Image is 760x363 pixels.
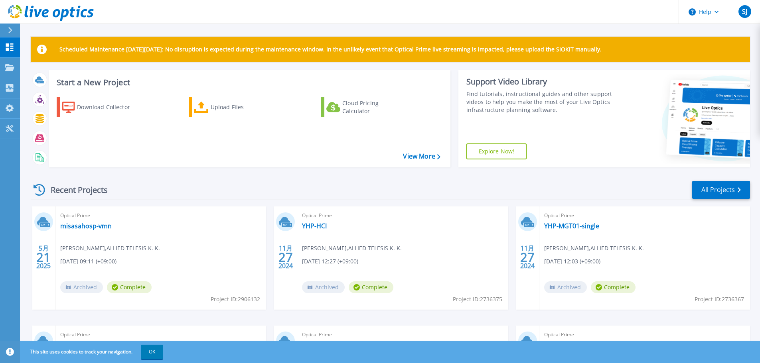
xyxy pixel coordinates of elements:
[544,222,599,230] a: YHP-MGT01-single
[453,295,502,304] span: Project ID: 2736375
[466,90,615,114] div: Find tutorials, instructional guides and other support videos to help you make the most of your L...
[278,243,293,272] div: 11月 2024
[349,281,393,293] span: Complete
[60,244,160,253] span: [PERSON_NAME] , ALLIED TELESIS K. K.
[60,257,116,266] span: [DATE] 09:11 (+09:00)
[742,8,747,15] span: SJ
[60,211,261,220] span: Optical Prime
[60,281,103,293] span: Archived
[36,254,51,261] span: 21
[302,222,327,230] a: YHP-HCI
[692,181,750,199] a: All Projects
[36,243,51,272] div: 5月 2025
[321,97,410,117] a: Cloud Pricing Calculator
[342,99,406,115] div: Cloud Pricing Calculator
[302,211,503,220] span: Optical Prime
[189,97,278,117] a: Upload Files
[544,281,587,293] span: Archived
[544,330,745,339] span: Optical Prime
[60,330,261,339] span: Optical Prime
[77,99,141,115] div: Download Collector
[403,153,440,160] a: View More
[60,222,112,230] a: misasahosp-vmn
[31,180,118,200] div: Recent Projects
[57,78,440,87] h3: Start a New Project
[302,330,503,339] span: Optical Prime
[591,281,636,293] span: Complete
[466,77,615,87] div: Support Video Library
[302,257,358,266] span: [DATE] 12:27 (+09:00)
[466,143,527,159] a: Explore Now!
[278,254,293,261] span: 27
[544,257,600,266] span: [DATE] 12:03 (+09:00)
[211,295,260,304] span: Project ID: 2906132
[544,211,745,220] span: Optical Prime
[141,345,163,359] button: OK
[520,243,535,272] div: 11月 2024
[59,46,602,53] p: Scheduled Maintenance [DATE][DATE]: No disruption is expected during the maintenance window. In t...
[302,281,345,293] span: Archived
[544,244,644,253] span: [PERSON_NAME] , ALLIED TELESIS K. K.
[520,254,535,261] span: 27
[57,97,146,117] a: Download Collector
[107,281,152,293] span: Complete
[22,345,163,359] span: This site uses cookies to track your navigation.
[211,99,274,115] div: Upload Files
[695,295,744,304] span: Project ID: 2736367
[302,244,402,253] span: [PERSON_NAME] , ALLIED TELESIS K. K.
